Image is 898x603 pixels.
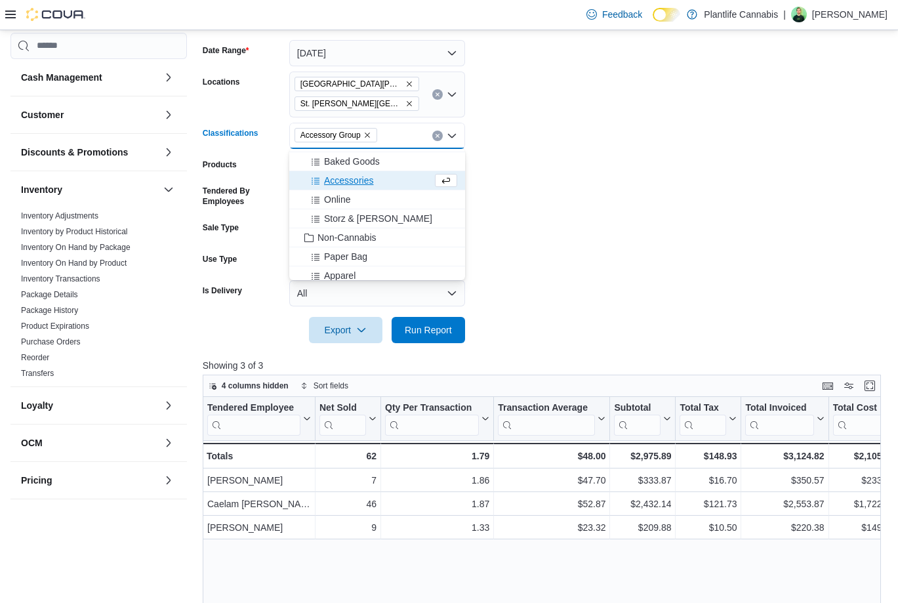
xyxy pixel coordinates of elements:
div: $220.38 [745,520,824,535]
div: 1.33 [385,520,489,535]
button: Total Tax [680,402,737,436]
div: Total Tax [680,402,726,415]
span: Package Details [21,289,78,300]
div: Tendered Employee [207,402,300,436]
div: $148.93 [680,448,737,464]
div: $23.32 [498,520,605,535]
div: Brad Christensen [791,7,807,22]
button: Run Report [392,317,465,343]
span: Product Expirations [21,321,89,331]
span: Inventory Adjustments [21,211,98,221]
div: $121.73 [680,496,737,512]
button: Discounts & Promotions [161,144,176,160]
div: Total Tax [680,402,726,436]
button: Loyalty [21,399,158,412]
button: Transaction Average [498,402,605,436]
button: Cash Management [21,71,158,84]
a: Inventory Adjustments [21,211,98,220]
div: $333.87 [614,472,671,488]
span: Paper Bag [324,250,367,263]
div: $52.87 [498,496,605,512]
div: 1.86 [385,472,489,488]
div: 1.79 [385,448,489,464]
button: Loyalty [161,398,176,413]
div: Totals [207,448,311,464]
button: Inventory [21,183,158,196]
button: Storz & [PERSON_NAME] [289,209,465,228]
div: $209.88 [614,520,671,535]
a: Reorder [21,353,49,362]
div: Transaction Average [498,402,595,415]
a: Transfers [21,369,54,378]
button: Customer [161,107,176,123]
div: Total Invoiced [745,402,813,436]
span: Feedback [602,8,642,21]
span: Inventory by Product Historical [21,226,128,237]
h3: Loyalty [21,399,53,412]
span: Export [317,317,375,343]
h3: Pricing [21,474,52,487]
button: Pricing [161,472,176,488]
button: Cash Management [161,70,176,85]
div: Transaction Average [498,402,595,436]
label: Classifications [203,128,258,138]
span: 4 columns hidden [222,381,289,391]
div: Total Invoiced [745,402,813,415]
div: $47.70 [498,472,605,488]
span: Transfers [21,368,54,379]
span: Accessory Group [300,129,361,142]
span: Reorder [21,352,49,363]
span: Inventory On Hand by Product [21,258,127,268]
span: Package History [21,305,78,316]
button: OCM [161,435,176,451]
button: Discounts & Promotions [21,146,158,159]
button: Non-Cannabis [289,228,465,247]
span: Run Report [405,323,452,337]
button: OCM [21,436,158,449]
div: Total Cost [832,402,884,415]
span: Apparel [324,269,356,282]
h3: Discounts & Promotions [21,146,128,159]
p: Plantlife Cannabis [704,7,778,22]
label: Locations [203,77,240,87]
div: $233.86 [832,472,894,488]
span: Baked Goods [324,155,380,168]
img: Cova [26,8,85,21]
a: Feedback [581,1,647,28]
span: St. [PERSON_NAME][GEOGRAPHIC_DATA] [300,97,403,110]
button: Pricing [21,474,158,487]
button: Sort fields [295,378,354,394]
span: Storz & [PERSON_NAME] [324,212,432,225]
button: Products [21,511,158,524]
button: Products [161,510,176,526]
span: Purchase Orders [21,337,81,347]
div: $149.80 [832,520,894,535]
button: Qty Per Transaction [385,402,489,436]
div: $3,124.82 [745,448,824,464]
button: Net Sold [319,402,377,436]
h3: OCM [21,436,43,449]
div: 7 [319,472,377,488]
span: Accessories [324,174,373,187]
span: Inventory On Hand by Package [21,242,131,253]
button: Paper Bag [289,247,465,266]
span: Sort fields [314,381,348,391]
div: 1.87 [385,496,489,512]
button: Clear input [432,131,443,141]
a: Package Details [21,290,78,299]
button: Remove Accessory Group from selection in this group [363,131,371,139]
label: Is Delivery [203,285,242,296]
h3: Inventory [21,183,62,196]
div: Caelam [PERSON_NAME] [207,496,311,512]
div: Net Sold [319,402,366,436]
span: Accessory Group [295,128,377,142]
span: St. Albert - Erin Ridge [295,77,419,91]
a: Inventory On Hand by Package [21,243,131,252]
div: $2,553.87 [745,496,824,512]
button: Total Invoiced [745,402,824,436]
p: | [783,7,786,22]
p: Showing 3 of 3 [203,359,888,372]
div: Qty Per Transaction [385,402,479,415]
div: 46 [319,496,377,512]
